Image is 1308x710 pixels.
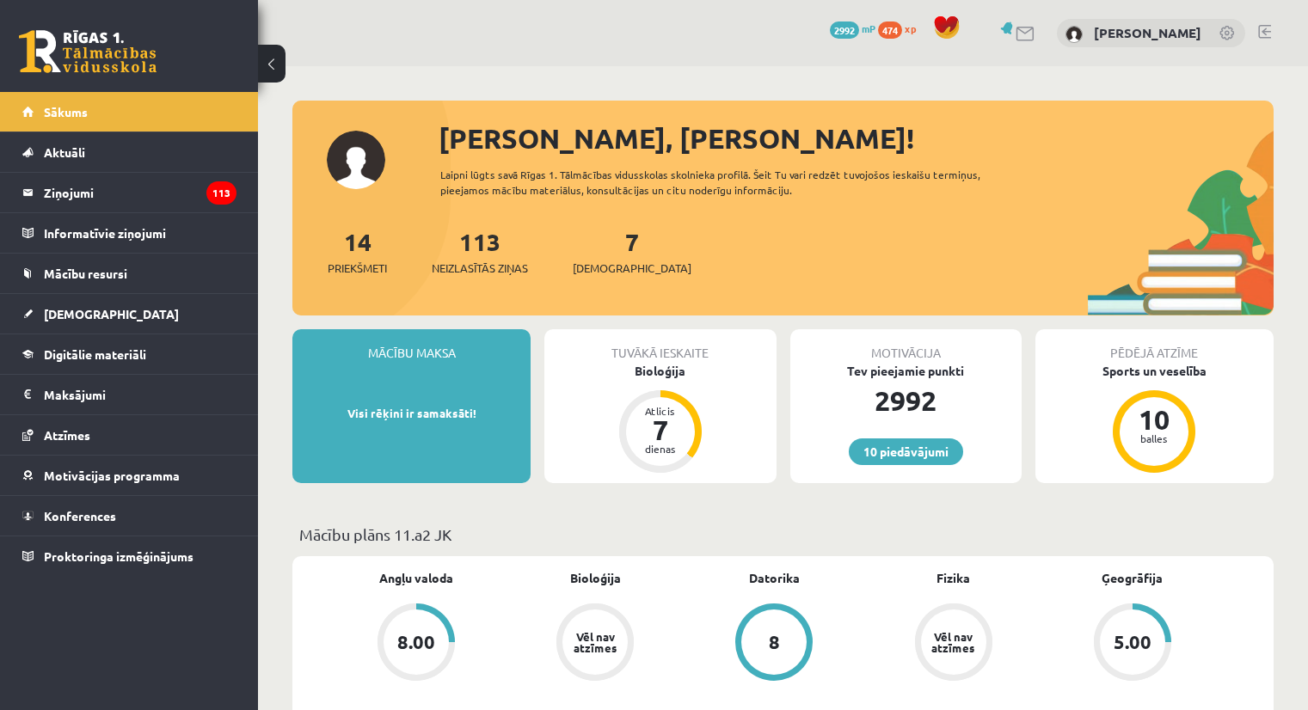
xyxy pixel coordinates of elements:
[327,603,506,684] a: 8.00
[849,438,963,465] a: 10 piedāvājumi
[22,132,236,172] a: Aktuāli
[22,92,236,132] a: Sākums
[573,260,691,277] span: [DEMOGRAPHIC_DATA]
[432,226,528,277] a: 113Neizlasītās ziņas
[544,329,776,362] div: Tuvākā ieskaite
[44,266,127,281] span: Mācību resursi
[292,329,531,362] div: Mācību maksa
[44,306,179,321] span: [DEMOGRAPHIC_DATA]
[44,173,236,212] legend: Ziņojumi
[22,173,236,212] a: Ziņojumi113
[749,569,800,587] a: Datorika
[432,260,528,277] span: Neizlasītās ziņas
[1094,24,1201,41] a: [PERSON_NAME]
[22,334,236,374] a: Digitālie materiāli
[22,456,236,495] a: Motivācijas programma
[44,213,236,253] legend: Informatīvie ziņojumi
[439,118,1274,159] div: [PERSON_NAME], [PERSON_NAME]!
[570,569,621,587] a: Bioloģija
[44,468,180,483] span: Motivācijas programma
[379,569,453,587] a: Angļu valoda
[635,444,686,454] div: dienas
[1035,362,1274,475] a: Sports un veselība 10 balles
[830,21,875,35] a: 2992 mP
[790,329,1022,362] div: Motivācija
[1035,329,1274,362] div: Pēdējā atzīme
[1128,406,1180,433] div: 10
[22,496,236,536] a: Konferences
[544,362,776,380] div: Bioloģija
[864,603,1043,684] a: Vēl nav atzīmes
[22,294,236,334] a: [DEMOGRAPHIC_DATA]
[44,104,88,119] span: Sākums
[44,375,236,414] legend: Maksājumi
[506,603,685,684] a: Vēl nav atzīmes
[440,167,1029,198] div: Laipni lūgts savā Rīgas 1. Tālmācības vidusskolas skolnieka profilā. Šeit Tu vari redzēt tuvojošo...
[1065,26,1083,43] img: Viktorija Paņuhno
[22,254,236,293] a: Mācību resursi
[790,380,1022,421] div: 2992
[206,181,236,205] i: 113
[44,427,90,443] span: Atzīmes
[905,21,916,35] span: xp
[635,406,686,416] div: Atlicis
[1114,633,1151,652] div: 5.00
[22,375,236,414] a: Maksājumi
[936,569,970,587] a: Fizika
[328,260,387,277] span: Priekšmeti
[301,405,522,422] p: Visi rēķini ir samaksāti!
[930,631,978,653] div: Vēl nav atzīmes
[22,213,236,253] a: Informatīvie ziņojumi
[830,21,859,39] span: 2992
[22,415,236,455] a: Atzīmes
[1043,603,1222,684] a: 5.00
[44,346,146,362] span: Digitālie materiāli
[878,21,924,35] a: 474 xp
[44,144,85,160] span: Aktuāli
[790,362,1022,380] div: Tev pieejamie punkti
[299,523,1267,546] p: Mācību plāns 11.a2 JK
[878,21,902,39] span: 474
[571,631,619,653] div: Vēl nav atzīmes
[44,508,116,523] span: Konferences
[328,226,387,277] a: 14Priekšmeti
[573,226,691,277] a: 7[DEMOGRAPHIC_DATA]
[635,416,686,444] div: 7
[1035,362,1274,380] div: Sports un veselība
[544,362,776,475] a: Bioloģija Atlicis 7 dienas
[1102,569,1163,587] a: Ģeogrāfija
[769,633,780,652] div: 8
[19,30,157,73] a: Rīgas 1. Tālmācības vidusskola
[44,548,193,564] span: Proktoringa izmēģinājums
[22,536,236,576] a: Proktoringa izmēģinājums
[685,603,863,684] a: 8
[1128,433,1180,444] div: balles
[862,21,875,35] span: mP
[397,633,435,652] div: 8.00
